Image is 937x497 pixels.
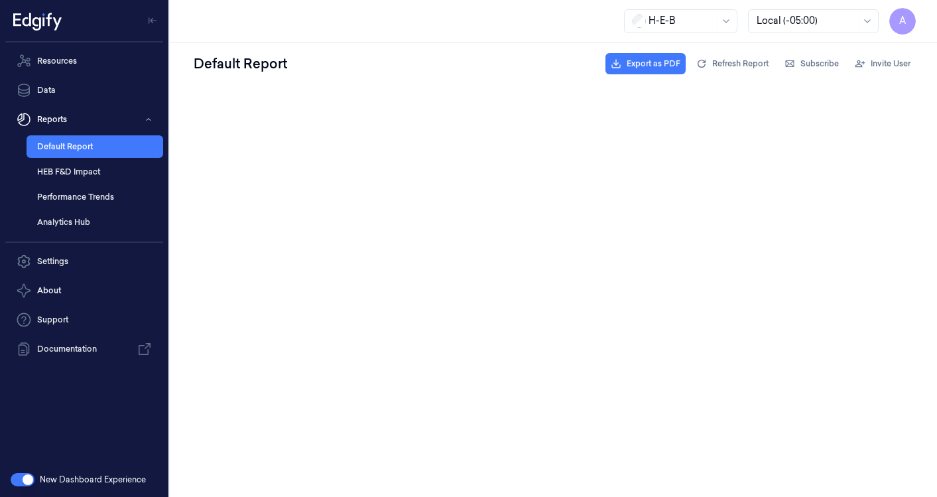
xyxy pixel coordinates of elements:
span: Refresh Report [712,58,769,70]
button: Export as PDF [605,53,686,74]
button: About [5,277,163,304]
a: Resources [5,48,163,74]
button: Subscribe [779,53,844,74]
a: Analytics Hub [27,211,163,234]
span: Invite User [871,58,910,70]
button: Reports [5,106,163,133]
button: Refresh Report [691,53,774,74]
span: Export as PDF [627,58,680,70]
a: HEB F&D Impact [27,161,163,183]
button: Invite User [849,53,916,74]
a: Settings [5,248,163,275]
a: Support [5,307,163,333]
a: Default Report [27,135,163,158]
span: Subscribe [800,58,839,70]
div: Default Report [191,52,290,76]
a: Data [5,77,163,104]
a: Performance Trends [27,186,163,208]
button: A [889,8,916,35]
button: Toggle Navigation [142,10,163,31]
a: Documentation [5,336,163,362]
